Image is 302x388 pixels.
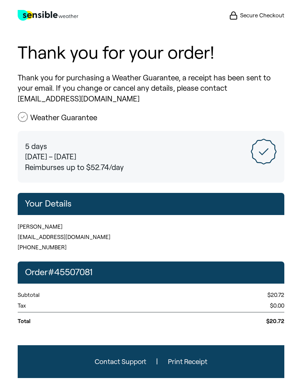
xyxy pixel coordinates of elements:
p: $20.72 [267,291,284,299]
p: [EMAIL_ADDRESS][DOMAIN_NAME] [18,233,285,241]
p: Tax [18,302,26,309]
button: Contact Support [85,353,156,370]
p: $0.00 [270,302,284,309]
strong: $20.72 [266,318,284,324]
p: Reimburses up to $52.74/day [25,162,277,173]
p: Thank you for purchasing a Weather Guarantee, a receipt has been sent to your email. If you chang... [18,73,285,104]
span: Secure Checkout [240,11,284,19]
p: [DATE] – [DATE] [25,152,277,162]
p: [PERSON_NAME] [18,223,285,231]
footer: | [18,345,285,378]
p: Subtotal [18,291,39,299]
h2: Order # 45507081 [18,261,285,284]
h2: Weather Guarantee [30,112,97,123]
h1: Thank you for your order! [18,43,285,62]
h2: Your Details [18,193,285,215]
p: 5 days [25,141,277,152]
p: [PHONE_NUMBER] [18,243,285,251]
button: Print Receipt [158,353,217,370]
strong: Total [18,318,31,324]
